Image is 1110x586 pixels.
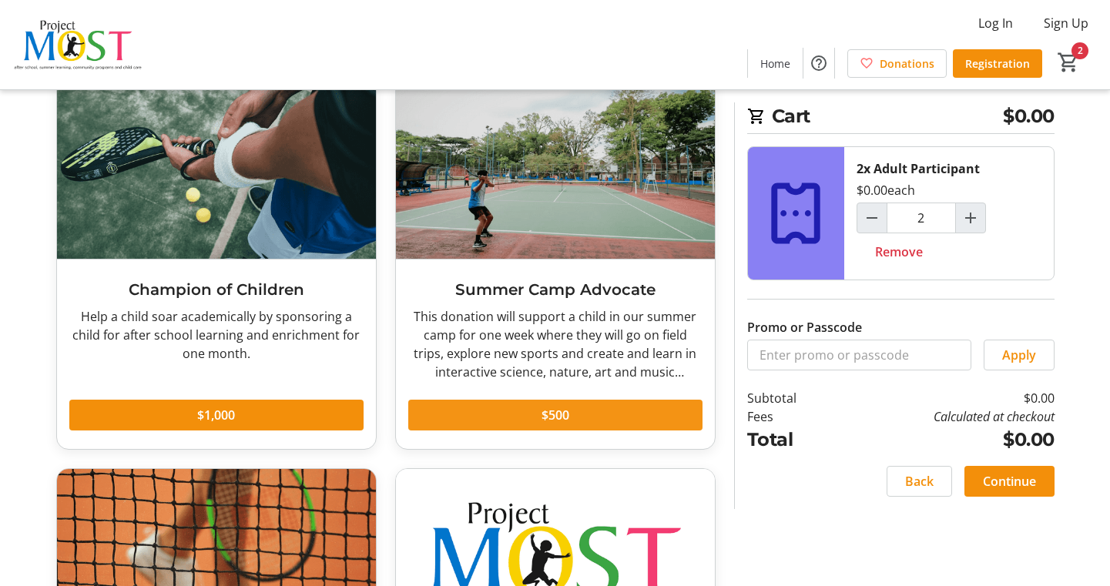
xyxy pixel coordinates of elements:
[747,318,862,337] label: Promo or Passcode
[978,14,1013,32] span: Log In
[875,243,923,261] span: Remove
[847,49,947,78] a: Donations
[857,203,887,233] button: Decrement by one
[964,466,1055,497] button: Continue
[953,49,1042,78] a: Registration
[956,203,985,233] button: Increment by one
[1055,49,1082,76] button: Cart
[760,55,790,72] span: Home
[803,48,834,79] button: Help
[887,466,952,497] button: Back
[984,340,1055,370] button: Apply
[747,426,837,454] td: Total
[1003,102,1055,130] span: $0.00
[747,102,1055,134] h2: Cart
[69,307,364,363] div: Help a child soar academically by sponsoring a child for after school learning and enrichment for...
[983,472,1036,491] span: Continue
[836,426,1054,454] td: $0.00
[857,159,980,178] div: 2x Adult Participant
[748,49,803,78] a: Home
[408,278,703,301] h3: Summer Camp Advocate
[836,389,1054,407] td: $0.00
[747,340,971,370] input: Enter promo or passcode
[836,407,1054,426] td: Calculated at checkout
[747,407,837,426] td: Fees
[965,55,1030,72] span: Registration
[1031,11,1101,35] button: Sign Up
[905,472,934,491] span: Back
[887,203,956,233] input: Adult Participant Quantity
[408,307,703,381] div: This donation will support a child in our summer camp for one week where they will go on field tr...
[857,236,941,267] button: Remove
[747,389,837,407] td: Subtotal
[57,79,376,259] img: Champion of Children
[69,278,364,301] h3: Champion of Children
[1044,14,1088,32] span: Sign Up
[966,11,1025,35] button: Log In
[408,400,703,430] button: $500
[542,406,569,424] span: $500
[197,406,235,424] span: $1,000
[1002,346,1036,364] span: Apply
[9,6,146,83] img: Project MOST Inc.'s Logo
[69,400,364,430] button: $1,000
[857,181,915,199] div: $0.00 each
[880,55,934,72] span: Donations
[396,79,715,259] img: Summer Camp Advocate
